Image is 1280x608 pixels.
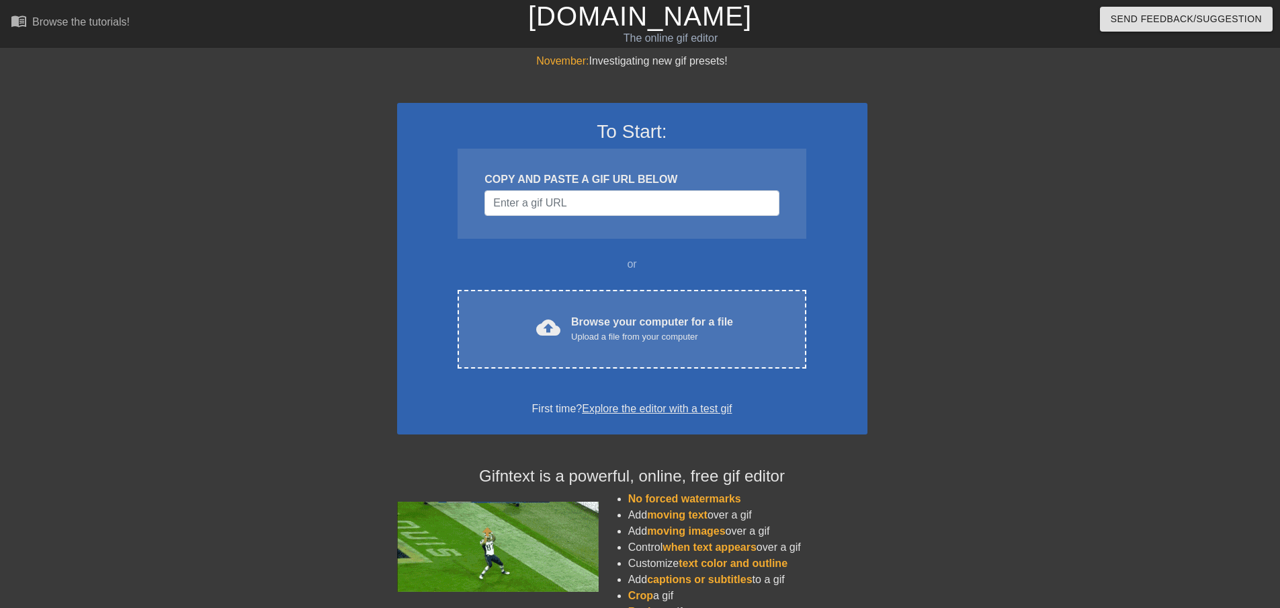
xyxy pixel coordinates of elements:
div: Browse your computer for a file [571,314,733,344]
span: when text appears [663,541,757,553]
span: Crop [628,590,653,601]
a: Explore the editor with a test gif [582,403,732,414]
div: Browse the tutorials! [32,16,130,28]
span: text color and outline [679,558,787,569]
div: The online gif editor [433,30,908,46]
div: COPY AND PASTE A GIF URL BELOW [484,172,779,188]
span: No forced watermarks [628,493,741,504]
img: football_small.gif [397,502,599,592]
li: Customize [628,556,867,572]
span: captions or subtitles [647,574,752,585]
a: Browse the tutorials! [11,13,130,34]
span: menu_book [11,13,27,29]
div: Upload a file from your computer [571,330,733,344]
div: First time? [415,401,850,417]
div: or [432,256,833,272]
span: cloud_upload [536,315,560,340]
span: moving text [647,509,708,521]
span: moving images [647,525,725,537]
li: Add to a gif [628,572,867,588]
li: Add over a gif [628,523,867,539]
li: Control over a gif [628,539,867,556]
button: Send Feedback/Suggestion [1100,7,1273,32]
input: Username [484,190,779,216]
span: Send Feedback/Suggestion [1111,11,1262,28]
h3: To Start: [415,120,850,143]
li: a gif [628,588,867,604]
h4: Gifntext is a powerful, online, free gif editor [397,467,867,486]
a: [DOMAIN_NAME] [528,1,752,31]
li: Add over a gif [628,507,867,523]
div: Investigating new gif presets! [397,53,867,69]
span: November: [536,55,589,67]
